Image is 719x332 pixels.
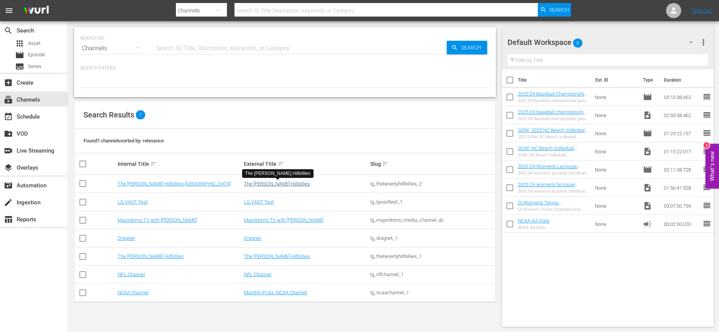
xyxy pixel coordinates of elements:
a: NFL Channel [244,272,271,277]
span: sort [150,161,157,167]
span: Search Results [84,110,134,119]
div: lg_ncaachannel_1 [370,290,494,295]
span: reorder [702,201,711,210]
td: None [592,179,640,197]
a: The [PERSON_NAME] Hillbillies [244,181,310,187]
th: Duration [659,69,705,91]
span: more_vert [699,38,708,47]
span: Schedule [4,112,13,121]
div: lg_nflchannel_1 [370,272,494,277]
span: reorder [702,128,711,137]
span: Reports [4,215,13,224]
a: The [PERSON_NAME] Hillbillies [244,253,310,259]
span: Video [643,183,652,192]
a: The [PERSON_NAME] Hillbillies [GEOGRAPHIC_DATA] [118,181,231,187]
span: Series [15,62,24,71]
a: GOW: NC Beach Volleyball Championship: TCU vs. LMU [518,145,579,157]
span: Video [643,111,652,120]
div: 2025 DII women's lacrosse semifinal: UIndy vs. Tampa full replay [518,171,589,176]
a: LG VAST Test [244,199,274,205]
div: Slug [370,159,494,168]
p: Search Filters: [80,65,490,71]
span: Episode [643,165,652,174]
td: 01:56:41.928 [661,179,702,197]
span: Automation [4,181,13,190]
td: 00:02:00.020 [661,215,702,233]
td: 01:29:22.157 [661,124,702,142]
span: reorder [702,183,711,192]
div: lg_thebeverlyhillbillies_1 [370,253,494,259]
span: Episode [28,51,45,59]
span: 8 [573,35,582,51]
span: Ad [643,219,652,229]
div: 2025 DII baseball championship game 1: Central [US_STATE] vs. Tampa full replay [518,116,589,121]
a: Sign Out [692,8,712,14]
span: sort [382,161,389,167]
span: Episode [643,129,652,138]
a: NCAA Ad-Slate [518,218,550,224]
th: Title [518,69,591,91]
td: None [592,88,640,106]
img: ans4CAIJ8jUAAAAAAAAAAAAAAAAAAAAAAAAgQb4GAAAAAAAAAAAAAAAAAAAAAAAAJMjXAAAAAAAAAAAAAAAAAAAAAAAAgAT5G... [18,2,54,20]
div: lg_dragnet_1 [370,235,494,241]
td: None [592,124,640,142]
span: Episode [643,93,652,102]
span: Series [28,63,42,70]
span: VOD [4,129,13,138]
a: 2025 DII baseball championship game 1: Central [US_STATE] vs. Tampa full replay [518,109,587,126]
a: The [PERSON_NAME] Hillbillies [118,253,184,259]
a: LG VAST Test [118,199,148,205]
th: Type [638,69,659,91]
div: Default Workspace [508,32,700,53]
div: 3 [703,142,710,148]
span: Asset [28,40,40,47]
a: Dragnet [244,235,261,241]
td: None [592,215,640,233]
a: 2025 DII women's lacrosse semifinal: UIndy vs. Tampa full replay [518,182,583,199]
span: reorder [702,147,711,156]
div: lg_thebeverlyhillbillies_2 [370,181,494,187]
a: DI Women's Tennis Championship: [US_STATE] vs. [US_STATE] A&M [518,200,583,217]
a: Majordomo TV with [PERSON_NAME] [118,217,197,223]
td: None [592,142,640,161]
a: NFL Channel [118,272,145,277]
td: None [592,161,640,179]
span: Asset [15,39,24,48]
span: reorder [702,92,711,101]
span: reorder [702,165,711,174]
div: Internal Title [118,159,242,168]
span: Ingestion [4,198,13,207]
span: Video [643,201,652,210]
a: Monthly Picks: NCAA Channel [244,290,307,295]
td: 03:10:38.662 [661,88,702,106]
a: 2025 DII Baseball Championship Game 1: Central [US_STATE] vs. [GEOGRAPHIC_DATA] [518,91,587,108]
div: DI Women's Tennis Championship: [US_STATE] vs. [US_STATE] A&M [518,207,589,212]
button: Search [538,3,571,17]
span: menu [5,6,14,15]
span: Overlays [4,163,13,172]
span: Create [4,78,13,87]
div: 2025 DII women's lacrosse semifinal: UIndy vs. Tampa full replay [518,189,589,194]
span: Found 7 channels sorted by: relevance [84,138,164,144]
button: Open Feedback Widget [705,144,719,188]
a: 2025 DII Women's Lacrosse Semifinal: UIndy vs. Tampa [518,164,580,175]
th: Ext. ID [591,69,638,91]
span: 7 [136,110,145,119]
span: Video [643,147,652,156]
td: 02:50:38.462 [661,106,702,124]
a: GOW: 2025 NC Beach Volleyball Championship: TCU vs. LMU [518,127,588,139]
span: reorder [702,219,711,228]
a: NCAA Channel [118,290,149,295]
span: Episode [15,51,24,60]
td: 01:15:22.017 [661,142,702,161]
div: lg_lgvasttest_1 [370,199,494,205]
td: None [592,106,640,124]
span: reorder [702,110,711,119]
span: Live Streaming [4,146,13,155]
span: Search [458,41,487,54]
td: None [592,197,640,215]
div: The [PERSON_NAME] Hillbillies [245,170,311,177]
span: Search [4,26,13,35]
div: Channels [80,38,147,59]
div: lg_majordomo_media_channel_dc [370,217,494,223]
